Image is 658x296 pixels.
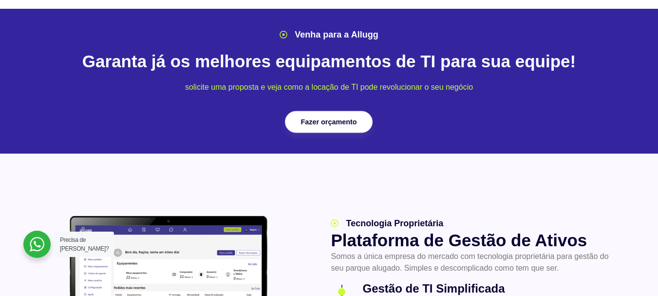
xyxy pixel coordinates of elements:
span: Venha para a Allugg [292,28,378,41]
h2: Plataforma de Gestão de Ativos [331,230,612,251]
span: Precisa de [PERSON_NAME]? [60,237,109,252]
p: Somos a única empresa do mercado com tecnologia proprietária para gestão do seu parque alugado. S... [331,251,612,274]
p: solicite uma proposta e veja como a locação de TI pode revolucionar o seu negócio [42,81,617,93]
a: Fazer orçamento [285,111,373,133]
h2: Garanta já os melhores equipamentos de TI para sua equipe! [42,51,617,72]
div: Widget de chat [609,249,658,296]
span: Fazer orçamento [301,118,357,125]
span: Tecnologia Proprietária [343,217,443,230]
iframe: Chat Widget [609,249,658,296]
